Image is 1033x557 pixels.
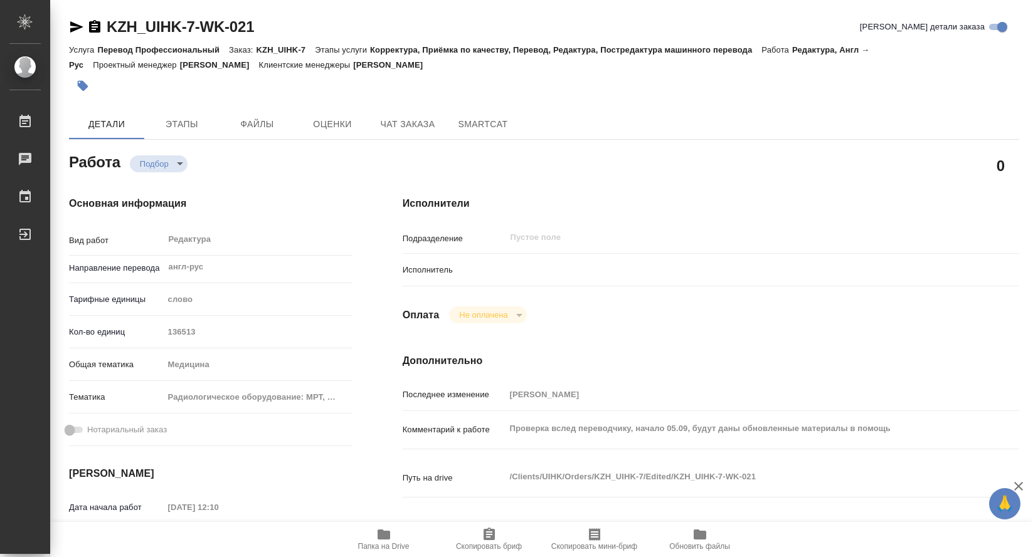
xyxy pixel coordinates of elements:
button: Скопировать ссылку [87,19,102,34]
span: Скопировать бриф [456,542,522,551]
p: Подразделение [403,232,506,245]
div: слово [164,289,352,310]
p: Вид работ [69,234,164,247]
p: Направление перевода [69,262,164,274]
h4: Основная информация [69,196,352,211]
p: Этапы услуги [315,45,370,55]
p: Тарифные единицы [69,293,164,306]
button: Обновить файлы [647,522,753,557]
span: Детали [77,117,137,132]
p: Путь на drive [403,472,506,484]
button: Скопировать мини-бриф [542,522,647,557]
textarea: /Clients/UIHK/Orders/KZH_UIHK-7/Edited/KZH_UIHK-7-WK-021 [506,466,968,487]
p: Перевод Профессиональный [97,45,229,55]
div: Подбор [130,155,188,172]
p: Клиентские менеджеры [259,60,354,70]
button: Подбор [136,159,172,169]
div: Медицина [164,354,352,375]
p: Последнее изменение [403,388,506,401]
span: Обновить файлы [669,542,730,551]
h4: Исполнители [403,196,1019,211]
span: Этапы [152,117,212,132]
button: 🙏 [989,488,1020,519]
span: [PERSON_NAME] детали заказа [860,21,985,33]
h2: Работа [69,150,120,172]
input: Пустое поле [164,323,352,341]
span: SmartCat [453,117,513,132]
span: Чат заказа [378,117,438,132]
p: Кол-во единиц [69,326,164,338]
input: Пустое поле [509,230,938,245]
p: [PERSON_NAME] [180,60,259,70]
h4: Дополнительно [403,353,1019,368]
button: Скопировать бриф [437,522,542,557]
span: Нотариальный заказ [87,424,167,436]
p: Дата начала работ [69,501,164,514]
p: Работа [761,45,792,55]
span: Оценки [302,117,363,132]
p: Услуга [69,45,97,55]
h4: Оплата [403,308,440,323]
h2: 0 [997,155,1005,176]
p: Проектный менеджер [93,60,179,70]
input: Пустое поле [164,498,273,516]
p: [PERSON_NAME] [353,60,432,70]
input: Пустое поле [506,385,968,403]
p: Общая тематика [69,358,164,371]
button: Добавить тэг [69,72,97,100]
button: Не оплачена [455,310,511,320]
p: Тематика [69,391,164,403]
h4: [PERSON_NAME] [69,466,352,481]
p: Корректура, Приёмка по качеству, Перевод, Редактура, Постредактура машинного перевода [370,45,761,55]
textarea: Проверка вслед переводчику, начало 05.09, будут даны обновленные материалы в помощь [506,418,968,439]
span: Файлы [227,117,287,132]
span: Скопировать мини-бриф [551,542,637,551]
button: Папка на Drive [331,522,437,557]
button: Скопировать ссылку для ЯМессенджера [69,19,84,34]
div: Подбор [449,306,526,323]
p: Заказ: [229,45,256,55]
p: KZH_UIHK-7 [257,45,315,55]
p: Комментарий к работе [403,424,506,436]
p: Исполнитель [403,264,506,276]
div: Радиологическое оборудование: МРТ, КТ, УЗИ, рентгенография [164,387,352,408]
a: KZH_UIHK-7-WK-021 [107,18,254,35]
span: Папка на Drive [358,542,410,551]
span: 🙏 [994,491,1015,517]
